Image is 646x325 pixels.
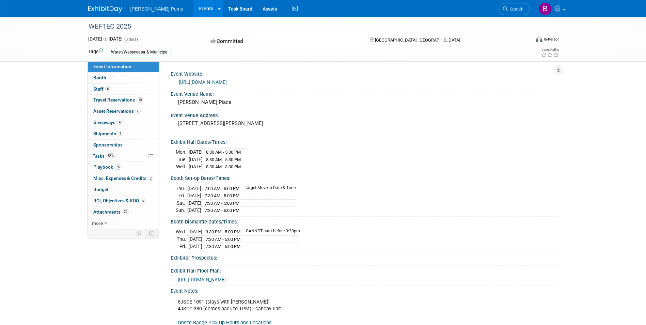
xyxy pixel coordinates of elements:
span: Search [508,6,523,12]
td: [DATE] [187,185,201,192]
div: [PERSON_NAME] Place [176,97,553,108]
a: Misc. Expenses & Credits2 [88,173,159,184]
a: Sponsorships [88,140,159,151]
td: Toggle Event Tabs [145,229,159,238]
span: 7:30 AM - 5:00 PM [205,193,239,198]
span: 6 [136,109,141,114]
div: Event Venue Name: [171,89,558,97]
span: 1 [118,131,123,136]
span: 56 [115,165,122,170]
a: Staff6 [88,84,159,95]
a: Event Information [88,61,159,72]
td: Tags [88,48,103,56]
a: Search [499,3,530,15]
td: Thu. [176,235,188,243]
span: Attachments [93,209,129,215]
span: Asset Reservations [93,108,141,114]
span: [GEOGRAPHIC_DATA], [GEOGRAPHIC_DATA] [375,37,460,43]
div: WEFTEC 2025 [86,20,520,33]
td: [DATE] [188,235,202,243]
span: 7:30 AM - 5:00 PM [205,201,239,206]
span: ROI, Objectives & ROO [93,198,146,203]
span: 8:30 AM - 5:30 PM [206,157,241,162]
span: more [92,220,103,226]
span: Booth [93,75,114,80]
div: Exhibitor Prospectus: [171,253,558,261]
td: [DATE] [187,207,201,214]
span: (3 days) [124,37,138,42]
div: Event Website: [171,69,558,77]
span: Giveaways [93,120,122,125]
td: [DATE] [188,228,202,236]
span: 7:00 AM - 5:00 PM [205,186,239,191]
td: Tue. [176,156,189,163]
a: Asset Reservations6 [88,106,159,117]
span: 22 [122,209,129,214]
td: Wed. [176,228,188,236]
span: 3:30 PM - 5:00 PM [206,229,240,234]
div: Event Notes: [171,286,558,294]
span: 7:30 AM - 6:00 PM [205,208,239,213]
a: Giveaways4 [88,117,159,128]
div: Event Format [490,35,560,46]
span: 8:30 AM - 3:30 PM [206,164,241,169]
span: [DATE] [DATE] [88,36,123,42]
i: Booth reservation complete [109,76,113,79]
img: Format-Inperson.png [536,36,542,42]
div: Water/Wastewater & Municipal [109,49,171,56]
div: Exhibit Hall Dates/Times: [171,137,558,145]
td: Fri. [176,192,187,200]
span: 86% [106,153,115,158]
span: Playbook [93,164,122,170]
td: Sun. [176,207,187,214]
td: [DATE] [187,199,201,207]
td: [DATE] [189,163,203,170]
a: Attachments22 [88,207,159,218]
span: 7:30 AM - 5:00 PM [206,237,240,242]
td: Mon. [176,149,189,156]
span: 6 [141,198,146,203]
td: Target Move-in Date & Time [241,185,296,192]
span: 6 [105,86,110,91]
a: Shipments1 [88,128,159,139]
a: ROI, Objectives & ROO6 [88,196,159,206]
span: Event Information [93,64,131,69]
a: Booth [88,73,159,83]
div: Exhibit Hall Floor Plan: [171,266,558,274]
span: Sponsorships [93,142,123,148]
a: Tasks86% [88,151,159,162]
span: 2 [148,176,153,181]
img: ExhibitDay [88,6,122,13]
span: 4 [117,120,122,125]
span: [PERSON_NAME] Pump [130,6,184,12]
a: [URL][DOMAIN_NAME] [179,79,227,85]
a: Playbook56 [88,162,159,173]
td: Personalize Event Tab Strip [133,229,145,238]
img: Brian Lee [539,2,552,15]
a: more [88,218,159,229]
div: In-Person [543,37,560,42]
span: Misc. Expenses & Credits [93,175,153,181]
span: [URL][DOMAIN_NAME] [178,277,226,282]
td: Fri. [176,243,188,250]
div: Booth Dismantle Dates/Times: [171,217,558,225]
span: Shipments [93,131,123,136]
div: Booth Set-up Dates/Times: [171,173,558,182]
td: Thu. [176,185,187,192]
div: Committed [208,35,359,47]
a: Travel Reservations10 [88,95,159,106]
span: 7:30 AM - 5:00 PM [206,244,240,249]
span: 10 [137,97,143,103]
span: Budget [93,187,109,192]
span: Tasks [93,153,115,159]
span: Staff [93,86,110,92]
span: Travel Reservations [93,97,143,103]
pre: [STREET_ADDRESS][PERSON_NAME] [178,120,325,126]
div: Event Venue Address: [171,110,558,119]
td: [DATE] [189,156,203,163]
td: [DATE] [187,192,201,200]
span: 8:30 AM - 5:30 PM [206,150,241,155]
td: CANNOT start before 3:30pm [242,228,300,236]
td: [DATE] [189,149,203,156]
span: to [102,36,109,42]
